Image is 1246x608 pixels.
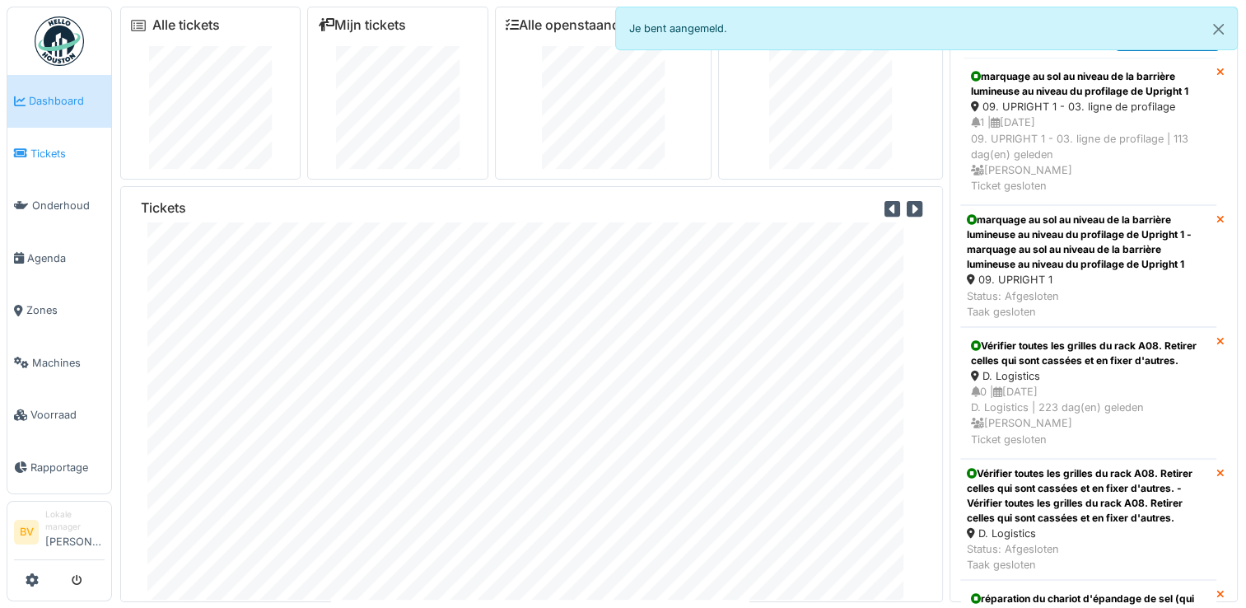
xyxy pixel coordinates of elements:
div: 1 | [DATE] 09. UPRIGHT 1 - 03. ligne de profilage | 113 dag(en) geleden [PERSON_NAME] Ticket gesl... [971,115,1206,194]
div: 09. UPRIGHT 1 [967,272,1210,288]
a: Voorraad [7,389,111,442]
div: Lokale manager [45,508,105,534]
a: Dashboard [7,75,111,128]
span: Onderhoud [32,198,105,213]
span: Agenda [27,250,105,266]
h6: Tickets [141,200,186,216]
li: [PERSON_NAME] [45,508,105,556]
div: Status: Afgesloten Taak gesloten [967,288,1210,320]
div: marquage au sol au niveau de la barrière lumineuse au niveau du profilage de Upright 1 - marquage... [967,213,1210,272]
a: Rapportage [7,442,111,494]
div: D. Logistics [971,368,1206,384]
span: Tickets [30,146,105,161]
div: Je bent aangemeld. [615,7,1239,50]
div: D. Logistics [967,526,1210,541]
a: Vérifier toutes les grilles du rack A08. Retirer celles qui sont cassées et en fixer d'autres. - ... [960,459,1216,581]
a: marquage au sol au niveau de la barrière lumineuse au niveau du profilage de Upright 1 - marquage... [960,205,1216,327]
div: Vérifier toutes les grilles du rack A08. Retirer celles qui sont cassées et en fixer d'autres. - ... [967,466,1210,526]
a: Tickets [7,128,111,180]
a: Alle tickets [152,17,220,33]
div: marquage au sol au niveau de la barrière lumineuse au niveau du profilage de Upright 1 [971,69,1206,99]
span: Voorraad [30,407,105,423]
a: Zones [7,284,111,337]
a: Vérifier toutes les grilles du rack A08. Retirer celles qui sont cassées et en fixer d'autres. D.... [960,327,1216,459]
img: Badge_color-CXgf-gQk.svg [35,16,84,66]
a: marquage au sol au niveau de la barrière lumineuse au niveau du profilage de Upright 1 09. UPRIGH... [960,58,1216,205]
a: Mijn tickets [318,17,406,33]
span: Dashboard [29,93,105,109]
li: BV [14,520,39,545]
button: Close [1200,7,1237,51]
a: Alle openstaande taken [506,17,665,33]
div: Vérifier toutes les grilles du rack A08. Retirer celles qui sont cassées et en fixer d'autres. [971,339,1206,368]
a: Onderhoud [7,180,111,232]
div: 0 | [DATE] D. Logistics | 223 dag(en) geleden [PERSON_NAME] Ticket gesloten [971,384,1206,447]
a: Agenda [7,232,111,285]
a: BV Lokale manager[PERSON_NAME] [14,508,105,560]
a: Machines [7,337,111,390]
div: 09. UPRIGHT 1 - 03. ligne de profilage [971,99,1206,115]
span: Rapportage [30,460,105,475]
div: Status: Afgesloten Taak gesloten [967,541,1210,573]
span: Zones [26,302,105,318]
span: Machines [32,355,105,371]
